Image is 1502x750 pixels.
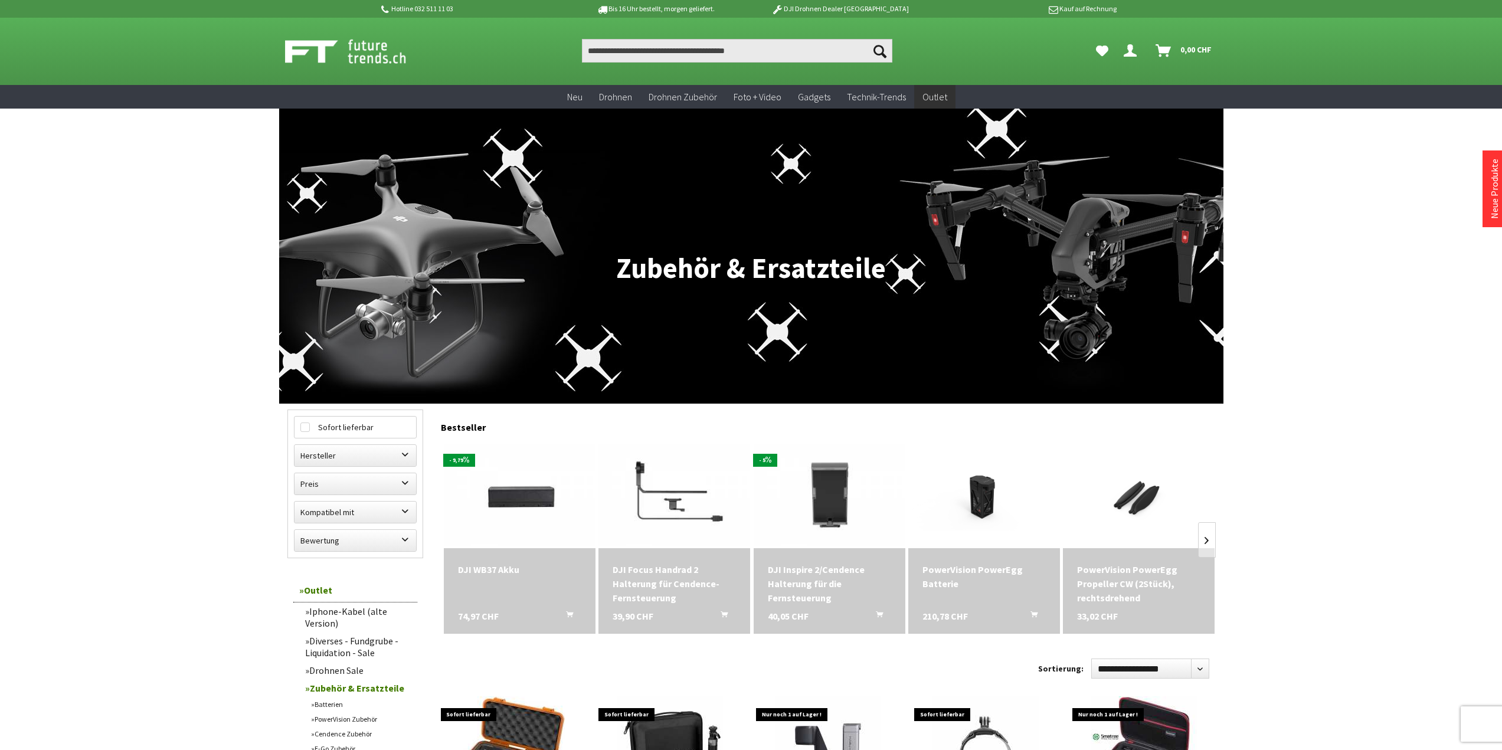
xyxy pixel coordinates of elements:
input: Produkt, Marke, Kategorie, EAN, Artikelnummer… [582,39,892,63]
a: PowerVision Zubehör [305,712,417,726]
img: PowerVision PowerEgg Batterie [908,459,1060,532]
a: Outlet [293,578,417,602]
span: Technik-Trends [847,91,906,103]
p: DJI Drohnen Dealer [GEOGRAPHIC_DATA] [748,2,932,16]
p: Bis 16 Uhr bestellt, morgen geliefert. [564,2,748,16]
div: DJI Focus Handrad 2 Halterung für Cendence-Fernsteuerung [613,562,736,605]
button: In den Warenkorb [862,609,890,624]
label: Sofort lieferbar [294,417,416,438]
p: Kauf auf Rechnung [932,2,1117,16]
span: Foto + Video [734,91,781,103]
a: Neue Produkte [1488,159,1500,219]
button: Suchen [868,39,892,63]
div: PowerVision PowerEgg Batterie [922,562,1046,591]
img: PowerVision PowerEgg Propeller CW (2Stück), rechtsdrehend [1063,457,1215,532]
a: Dein Konto [1119,39,1146,63]
span: 210,78 CHF [922,609,968,623]
a: Drohnen [591,85,640,109]
div: Bestseller [441,410,1215,439]
img: DJI Focus Handrad 2 Halterung für Cendence-Fernsteuerung [598,444,750,545]
a: Drohnen Sale [299,661,417,679]
a: Cendence Zubehör [305,726,417,741]
a: Batterien [305,697,417,712]
a: Diverses - Fundgrube - Liquidation - Sale [299,632,417,661]
a: Iphone-Kabel (alte Version) [299,602,417,632]
span: 33,02 CHF [1077,609,1118,623]
button: In den Warenkorb [706,609,735,624]
a: Outlet [914,85,955,109]
img: DJI Inspire 2/Cendence Halterung für die Fernsteuerung [754,444,905,545]
div: DJI Inspire 2/Cendence Halterung für die Fernsteuerung [768,562,891,605]
span: 40,05 CHF [768,609,809,623]
a: DJI Inspire 2/Cendence Halterung für die Fernsteuerung 40,05 CHF In den Warenkorb [768,562,891,605]
a: Zubehör & Ersatzteile [299,679,417,697]
a: DJI WB37 Akku 74,97 CHF In den Warenkorb [458,562,581,577]
span: 39,90 CHF [613,609,653,623]
label: Sortierung: [1038,659,1084,678]
span: 74,97 CHF [458,609,499,623]
label: Bewertung [294,530,416,551]
a: Gadgets [790,85,839,109]
img: DJI WB37 Akku [444,444,595,545]
div: DJI WB37 Akku [458,562,581,577]
button: In den Warenkorb [1016,609,1045,624]
span: Neu [567,91,583,103]
div: PowerVision PowerEgg Propeller CW (2Stück), rechtsdrehend [1077,562,1200,605]
a: Neu [559,85,591,109]
span: 0,00 CHF [1180,40,1212,59]
a: PowerVision PowerEgg Propeller CW (2Stück), rechtsdrehend 33,02 CHF [1077,562,1200,605]
label: Preis [294,473,416,494]
a: Technik-Trends [839,85,914,109]
a: DJI Focus Handrad 2 Halterung für Cendence-Fernsteuerung 39,90 CHF In den Warenkorb [613,562,736,605]
span: Drohnen [599,91,632,103]
a: Warenkorb [1151,39,1218,63]
span: Outlet [922,91,947,103]
label: Kompatibel mit [294,502,416,523]
a: PowerVision PowerEgg Batterie 210,78 CHF In den Warenkorb [922,562,1046,591]
img: Shop Futuretrends - zur Startseite wechseln [285,37,432,66]
button: In den Warenkorb [552,609,580,624]
span: Gadgets [798,91,830,103]
a: Meine Favoriten [1090,39,1114,63]
span: Drohnen Zubehör [649,91,717,103]
a: Drohnen Zubehör [640,85,725,109]
a: Foto + Video [725,85,790,109]
p: Hotline 032 511 11 03 [379,2,564,16]
label: Hersteller [294,445,416,466]
h1: Zubehör & Ersatzteile [287,254,1215,283]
